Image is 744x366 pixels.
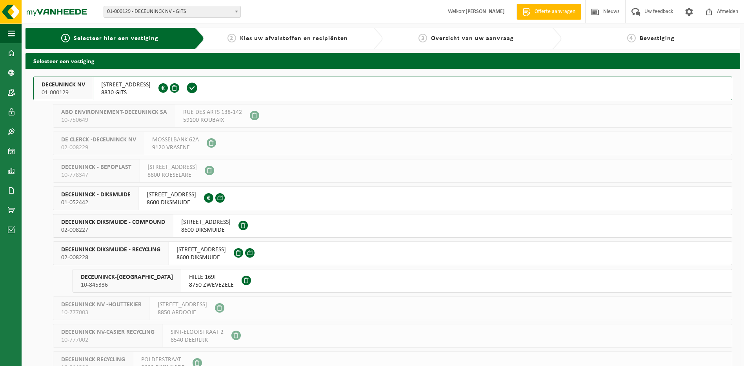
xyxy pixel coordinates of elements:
span: 3 [418,34,427,42]
span: ABO ENVIRONNEMENT-DECEUNINCK SA [61,108,167,116]
h2: Selecteer een vestiging [25,53,740,68]
span: [STREET_ADDRESS] [101,81,151,89]
span: DECEUNINCK NV-CASIER RECYCLING [61,328,155,336]
span: DECEUNINCK DIKSMUIDE - COMPOUND [61,218,165,226]
span: 8540 DEERLIJK [171,336,224,344]
span: 8750 ZWEVEZELE [189,281,234,289]
span: SINT-ELOOISTRAAT 2 [171,328,224,336]
span: 10-845336 [81,281,173,289]
span: 8600 DIKSMUIDE [176,254,226,262]
span: DECEUNINCK DIKSMUIDE - RECYCLING [61,246,160,254]
span: [STREET_ADDRESS] [181,218,231,226]
span: DECEUNINCK - BEPOPLAST [61,163,131,171]
span: DECEUNINCK RECYCLING [61,356,125,364]
span: 10-777002 [61,336,155,344]
span: 2 [227,34,236,42]
span: Kies uw afvalstoffen en recipiënten [240,35,348,42]
span: DECEUNINCK NV -HOUTTEKIER [61,301,142,309]
span: 9120 VRASENE [152,144,199,152]
span: DECEUNINCK NV [42,81,85,89]
span: 02-008229 [61,144,136,152]
span: 10-777003 [61,309,142,317]
span: 8600 DIKSMUIDE [181,226,231,234]
span: [STREET_ADDRESS] [147,191,196,199]
span: 02-008227 [61,226,165,234]
span: 01-052442 [61,199,131,207]
a: Offerte aanvragen [517,4,581,20]
span: 8600 DIKSMUIDE [147,199,196,207]
button: DECEUNINCK-[GEOGRAPHIC_DATA] 10-845336 HILLE 169F8750 ZWEVEZELE [73,269,732,293]
button: DECEUNINCK NV 01-000129 [STREET_ADDRESS]8830 GITS [33,77,732,100]
button: DECEUNINCK - DIKSMUIDE 01-052442 [STREET_ADDRESS]8600 DIKSMUIDE [53,187,732,210]
span: HILLE 169F [189,273,234,281]
span: 8800 ROESELARE [147,171,197,179]
span: 01-000129 - DECEUNINCK NV - GITS [104,6,240,17]
span: [STREET_ADDRESS] [176,246,226,254]
span: [STREET_ADDRESS] [147,163,197,171]
span: DECEUNINCK - DIKSMUIDE [61,191,131,199]
span: Overzicht van uw aanvraag [431,35,514,42]
span: 10-750649 [61,116,167,124]
span: 10-778347 [61,171,131,179]
span: [STREET_ADDRESS] [158,301,207,309]
span: 59100 ROUBAIX [183,116,242,124]
span: 01-000129 - DECEUNINCK NV - GITS [104,6,241,18]
span: 4 [627,34,636,42]
span: RUE DES ARTS 138-142 [183,108,242,116]
span: MOSSELBANK 62A [152,136,199,144]
button: DECEUNINCK DIKSMUIDE - RECYCLING 02-008228 [STREET_ADDRESS]8600 DIKSMUIDE [53,242,732,265]
span: 1 [61,34,70,42]
span: 8850 ARDOOIE [158,309,207,317]
span: 8830 GITS [101,89,151,97]
span: DE CLERCK -DECEUNINCK NV [61,136,136,144]
button: DECEUNINCK DIKSMUIDE - COMPOUND 02-008227 [STREET_ADDRESS]8600 DIKSMUIDE [53,214,732,238]
span: POLDERSTRAAT [141,356,185,364]
span: DECEUNINCK-[GEOGRAPHIC_DATA] [81,273,173,281]
span: Selecteer hier een vestiging [74,35,158,42]
span: Bevestiging [640,35,675,42]
span: Offerte aanvragen [533,8,577,16]
strong: [PERSON_NAME] [466,9,505,15]
span: 02-008228 [61,254,160,262]
span: 01-000129 [42,89,85,97]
